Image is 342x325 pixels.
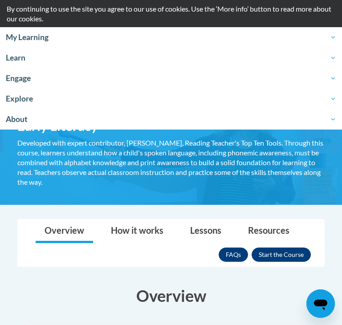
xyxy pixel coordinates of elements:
button: Enroll [252,248,311,262]
a: Resources [239,219,298,243]
a: FAQs [219,248,248,262]
a: How it works [102,219,172,243]
span: My Learning [6,32,336,43]
iframe: Button to launch messaging window, conversation in progress [306,289,335,318]
h3: Overview [17,284,325,307]
span: Learn [6,53,336,63]
span: About [6,114,336,125]
div: Main menu [313,49,335,76]
div: Developed with expert contributor, [PERSON_NAME], Reading Teacher's Top Ten Tools. Through this c... [17,138,325,187]
a: Lessons [181,219,230,243]
span: Engage [6,73,336,84]
p: By continuing to use the site you agree to our use of cookies. Use the ‘More info’ button to read... [7,4,335,24]
span: Explore [6,93,336,104]
a: Overview [36,219,93,243]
